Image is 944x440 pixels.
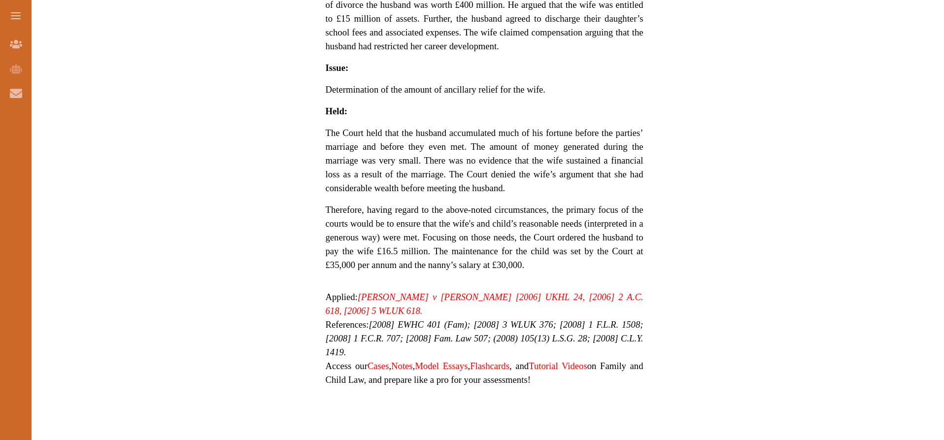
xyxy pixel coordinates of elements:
strong: Issue: [326,63,349,73]
span: Therefore, having regard to the above-noted circumstances, the primary focus of the courts would ... [326,204,643,270]
span: Applied: [326,292,643,316]
a: Notes [391,361,413,371]
strong: Held: [326,106,348,116]
a: Model Essays [415,361,468,371]
span: Access our , , , , and on Family and Child Law, and prepare like a pro for your assessments! [326,361,643,385]
em: [2008] EWHC 401 (Fam); [2008] 3 WLUK 376; [2008] 1 F.L.R. 1508; [2008] 1 F.C.R. 707; [2008] Fam. ... [326,319,643,357]
a: Tutorial Videos [529,361,587,371]
a: Flashcards [470,361,509,371]
iframe: Reviews Badge Ribbon Widget [671,33,858,49]
span: The Court held that the husband accumulated much of his fortune before the parties’ marriage and ... [326,128,643,193]
span: Determination of the amount of ancillary relief for the wife. [326,84,546,95]
a: Cases [368,361,389,371]
span: References: [326,319,643,357]
a: [PERSON_NAME] v [PERSON_NAME] [2006] UKHL 24, [2006] 2 A.C. 618, [2006] 5 WLUK 618. [326,292,643,316]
